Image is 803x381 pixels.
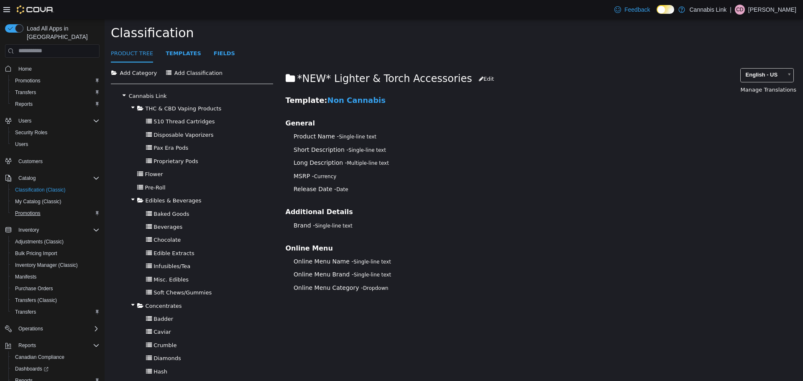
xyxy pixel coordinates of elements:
span: Manifests [15,274,36,280]
button: Inventory [2,224,103,236]
p: [PERSON_NAME] [748,5,796,15]
a: Transfers [12,87,39,97]
small: Dropdown [258,266,284,272]
span: Customers [18,158,43,165]
span: Canadian Compliance [15,354,64,361]
button: Bulk Pricing Import [8,248,103,259]
span: Promotions [15,210,41,217]
a: Dashboards [12,364,52,374]
span: Hash [49,349,63,355]
button: Security Roles [8,127,103,138]
span: Transfers [12,307,100,317]
span: Proprietary Pods [49,139,93,145]
button: Operations [15,324,46,334]
span: 510 Thread Cartridges [49,99,110,105]
span: Flower [41,152,59,158]
span: Edible Extracts [49,231,90,237]
button: Reports [8,98,103,110]
span: Cannabis Link [24,74,62,80]
a: Users [12,139,31,149]
span: Chocolate [49,217,76,224]
img: Cova [17,5,54,14]
span: Home [18,66,32,72]
a: Transfers [12,307,39,317]
span: Caviar [49,309,66,316]
span: Reports [15,101,33,107]
a: English - US [636,49,690,63]
button: Inventory Manager (Classic) [8,259,103,271]
span: Concentrates [41,284,77,290]
span: Beverages [49,205,78,211]
button: Reports [2,340,103,351]
span: Infusibles/Tea [49,244,86,250]
a: Manifests [12,272,40,282]
a: Feedback [611,1,653,18]
button: Catalog [15,173,39,183]
span: Inventory Manager (Classic) [15,262,78,268]
small: Multiple-line text [243,141,284,147]
a: Templates [61,26,97,44]
span: Reports [18,342,36,349]
button: Classification (Classic) [8,184,103,196]
a: Promotions [12,76,44,86]
span: CD [736,5,743,15]
span: Transfers [15,89,36,96]
span: Users [18,118,31,124]
span: Pre-Roll [41,165,61,171]
div: Charlie Draper [735,5,745,15]
a: Inventory Manager (Classic) [12,260,81,270]
span: Bulk Pricing Import [15,250,57,257]
button: Customers [2,155,103,167]
a: Canadian Compliance [12,352,68,362]
h3: Template: [181,76,561,86]
span: THC & CBD Vaping Products [41,86,117,92]
span: Security Roles [15,129,47,136]
a: Home [15,64,35,74]
span: Users [12,139,100,149]
a: Manage Translations [636,63,692,78]
small: Single-line text [210,204,248,210]
span: Transfers [12,87,100,97]
small: Single-line text [244,128,281,134]
span: Bulk Pricing Import [12,248,100,258]
span: Soft Chews/Gummies [49,270,107,276]
span: Transfers [15,309,36,315]
p: | [730,5,731,15]
a: Non Cannabis [223,77,281,85]
span: My Catalog (Classic) [12,197,100,207]
a: My Catalog (Classic) [12,197,65,207]
button: My Catalog (Classic) [8,196,103,207]
span: Long Description - [189,140,243,147]
a: Promotions [12,208,44,218]
span: Promotions [12,208,100,218]
button: Edit [374,52,394,67]
span: Baked Goods [49,192,84,198]
span: Feedback [624,5,650,14]
span: Purchase Orders [12,284,100,294]
span: Misc. Edibles [49,257,84,263]
span: Promotions [12,76,100,86]
span: Home [15,64,100,74]
small: Single-line text [234,115,272,120]
button: Transfers [8,87,103,98]
input: Dark Mode [657,5,674,14]
span: English - US [636,49,678,62]
span: Operations [15,324,100,334]
a: Reports [12,99,36,109]
span: Badder [49,297,69,303]
span: Inventory [18,227,39,233]
button: Transfers [8,306,103,318]
span: Brand - [189,203,210,210]
a: Classification (Classic) [12,185,69,195]
span: My Catalog (Classic) [15,198,61,205]
button: Adjustments (Classic) [8,236,103,248]
span: Users [15,116,100,126]
small: Currency [210,154,232,160]
button: Catalog [2,172,103,184]
span: Canadian Compliance [12,352,100,362]
span: Disposable Vaporizers [49,113,109,119]
span: Online Menu Category - [189,265,258,272]
span: Classification [6,6,90,21]
span: Transfers (Classic) [12,295,100,305]
button: Add Classification [57,46,123,61]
